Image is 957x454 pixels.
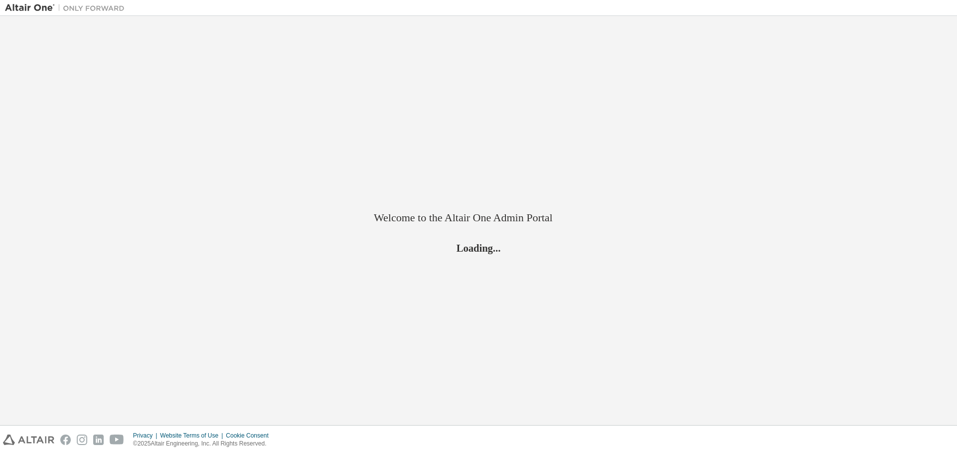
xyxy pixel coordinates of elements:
[133,432,160,440] div: Privacy
[160,432,226,440] div: Website Terms of Use
[93,435,104,445] img: linkedin.svg
[3,435,54,445] img: altair_logo.svg
[77,435,87,445] img: instagram.svg
[5,3,130,13] img: Altair One
[60,435,71,445] img: facebook.svg
[133,440,275,448] p: © 2025 Altair Engineering, Inc. All Rights Reserved.
[110,435,124,445] img: youtube.svg
[374,211,583,225] h2: Welcome to the Altair One Admin Portal
[226,432,274,440] div: Cookie Consent
[374,241,583,254] h2: Loading...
